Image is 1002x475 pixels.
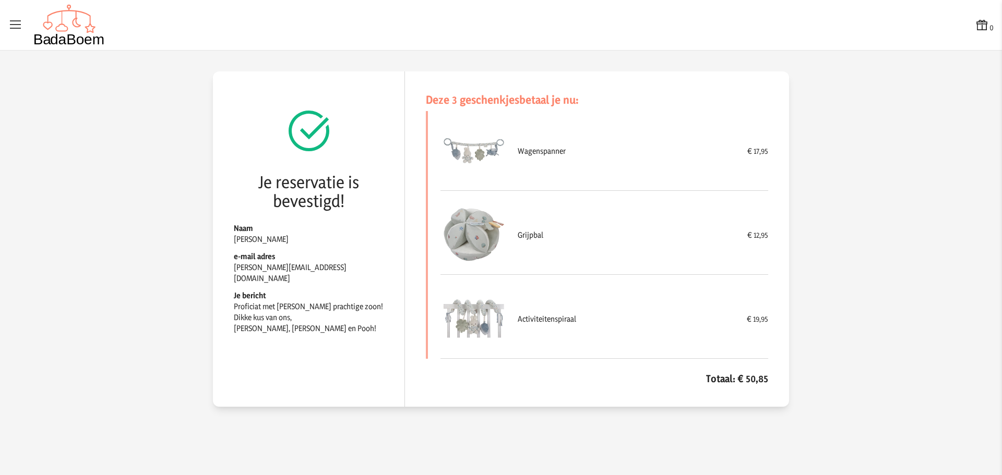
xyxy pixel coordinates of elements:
div: € 12,95 [747,229,768,240]
p: Proficiat met [PERSON_NAME] prachtige zoon! Dikke kus van ons, [PERSON_NAME], [PERSON_NAME] en Pooh! [234,301,384,340]
p: [PERSON_NAME] [234,234,384,251]
div: Activiteitenspiraal [518,313,736,324]
div: Grijpbal [518,229,737,240]
div: € 17,95 [747,145,768,156]
div: Wagenspanner [518,145,737,156]
img: Activiteitenspiraal [440,285,507,352]
div: Je reservatie is bevestigd! [234,173,384,210]
div: € 19,95 [747,313,768,324]
h4: Totaal: € 50,85 [426,371,768,386]
img: Grijpbal [440,201,507,268]
p: e-mail adres [234,251,384,262]
p: Naam [234,223,384,234]
img: Badaboem [33,4,105,46]
h3: Deze 3 geschenkjes betaal je nu: [426,92,768,107]
p: Je bericht [234,290,384,301]
button: 0 [975,18,994,33]
img: Wagenspanner [440,117,507,184]
p: [PERSON_NAME][EMAIL_ADDRESS][DOMAIN_NAME] [234,262,384,290]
